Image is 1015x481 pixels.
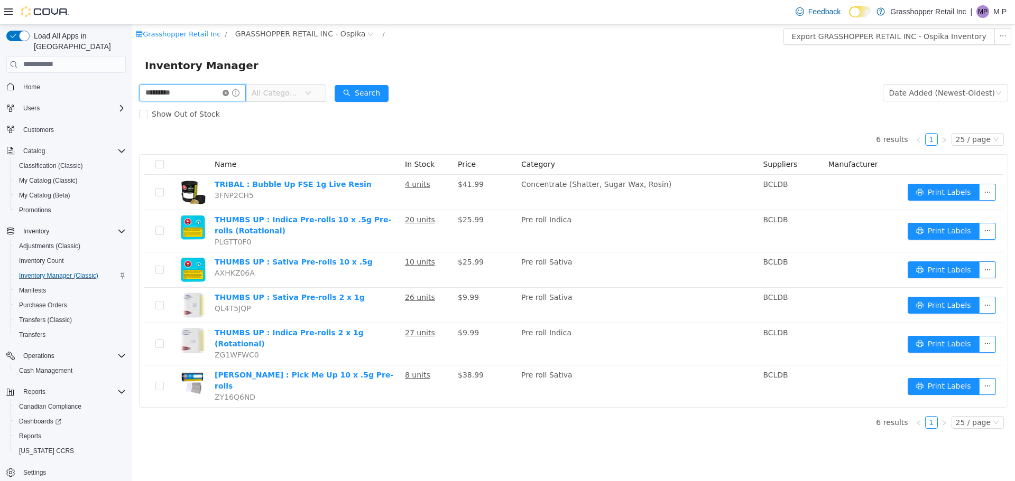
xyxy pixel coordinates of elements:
span: Dashboards [19,417,61,426]
a: Reports [15,430,45,442]
a: Home [19,81,44,93]
td: Pre roll Indica [385,186,626,228]
span: Promotions [19,206,51,214]
span: Settings [23,468,46,477]
span: Inventory Manager (Classic) [19,271,98,280]
span: Feedback [808,6,841,17]
button: Inventory Count [11,253,130,268]
button: icon: ellipsis [847,312,864,328]
a: Dashboards [15,415,66,428]
span: $25.99 [326,191,352,200]
a: [US_STATE] CCRS [15,445,78,457]
u: 26 units [273,269,303,277]
img: BC GREEN : Pick Me Up 10 x .5g Pre-rolls hero shot [48,345,74,372]
span: Operations [23,352,54,360]
span: PLGTT0F0 [82,213,119,222]
span: Category [389,136,423,144]
button: Canadian Compliance [11,399,130,414]
span: Inventory Count [19,257,64,265]
i: icon: down [863,65,870,73]
img: THUMBS UP : Sativa Pre-rolls 10 x .5g hero shot [48,232,74,259]
span: / [93,6,95,14]
span: Adjustments (Classic) [15,240,126,252]
button: icon: printerPrint Labels [776,354,847,371]
span: Reports [23,388,45,396]
span: GRASSHOPPER RETAIL INC - Ospika [103,4,234,15]
span: BCLDB [631,191,656,200]
a: Purchase Orders [15,299,71,312]
span: Manifests [19,286,46,295]
button: Operations [2,348,130,363]
button: Reports [11,429,130,444]
span: Cash Management [15,364,126,377]
span: Cash Management [19,366,72,375]
a: Transfers [15,328,50,341]
button: Users [2,101,130,116]
li: Next Page [806,109,818,121]
img: THUMBS UP : Indica Pre-rolls 2 x 1g (Rotational) hero shot [48,303,74,329]
button: Transfers [11,327,130,342]
li: 6 results [744,109,776,121]
span: Adjustments (Classic) [19,242,80,250]
span: Manufacturer [696,136,746,144]
span: ZG1WFWC0 [82,326,127,335]
span: Manifests [15,284,126,297]
button: Export GRASSHOPPER RETAIL INC - Ospika Inventory [651,4,863,21]
i: icon: left [783,395,790,402]
button: Settings [2,465,130,480]
span: / [250,6,252,14]
a: Canadian Compliance [15,400,86,413]
button: Home [2,79,130,95]
i: icon: down [173,65,179,73]
li: 1 [793,392,806,404]
button: icon: printerPrint Labels [776,272,847,289]
a: TRIBAL : Bubble Up FSE 1g Live Resin [82,156,239,164]
i: icon: right [809,112,815,119]
button: Operations [19,350,59,362]
button: icon: printerPrint Labels [776,237,847,254]
span: Inventory Manager [13,33,133,50]
span: BCLDB [631,304,656,313]
button: Adjustments (Classic) [11,239,130,253]
button: icon: ellipsis [847,159,864,176]
a: Settings [19,466,50,479]
button: icon: printerPrint Labels [776,159,847,176]
button: icon: searchSearch [202,61,256,78]
button: Users [19,102,44,115]
li: Previous Page [780,392,793,404]
img: Cova [21,6,69,17]
a: Dashboards [11,414,130,429]
a: My Catalog (Beta) [15,189,75,202]
p: Grasshopper Retail Inc [890,5,966,18]
a: THUMBS UP : Indica Pre-rolls 10 x .5g Pre-rolls (Rotational) [82,191,259,211]
button: Promotions [11,203,130,218]
img: THUMBS UP : Sativa Pre-rolls 2 x 1g hero shot [48,268,74,294]
span: Customers [19,123,126,136]
a: THUMBS UP : Indica Pre-rolls 2 x 1g (Rotational) [82,304,232,324]
button: Customers [2,122,130,137]
span: Classification (Classic) [19,162,83,170]
span: Load All Apps in [GEOGRAPHIC_DATA] [30,31,126,52]
span: $9.99 [326,269,347,277]
li: 6 results [744,392,776,404]
span: Dashboards [15,415,126,428]
button: Catalog [19,145,49,157]
button: Transfers (Classic) [11,313,130,327]
a: icon: shopGrasshopper Retail Inc [4,6,88,14]
span: Transfers (Classic) [19,316,72,324]
span: Reports [15,430,126,442]
span: Users [23,104,40,112]
button: Inventory [19,225,53,238]
span: My Catalog (Beta) [19,191,70,200]
a: [PERSON_NAME] : Pick Me Up 10 x .5g Pre-rolls [82,346,261,366]
i: icon: close-circle [90,65,97,72]
a: Transfers (Classic) [15,314,76,326]
span: BCLDB [631,269,656,277]
button: Cash Management [11,363,130,378]
span: QL4T5JQP [82,280,119,288]
span: Suppliers [631,136,665,144]
i: icon: down [861,395,867,402]
a: Inventory Count [15,254,68,267]
span: Inventory Manager (Classic) [15,269,126,282]
button: Catalog [2,144,130,158]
